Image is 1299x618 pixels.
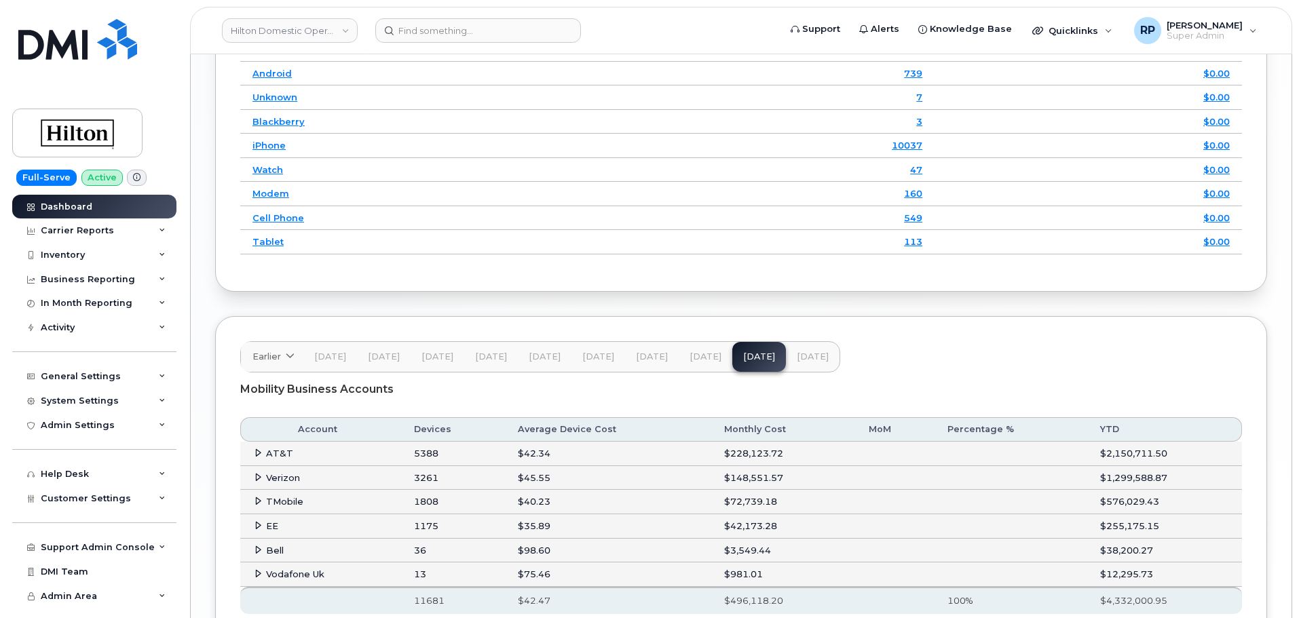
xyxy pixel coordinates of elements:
[222,18,358,43] a: Hilton Domestic Operating Company Inc
[1125,17,1266,44] div: Ryan Partack
[582,351,614,362] span: [DATE]
[266,448,293,459] span: AT&T
[935,417,1088,442] th: Percentage %
[402,514,506,539] td: 1175
[1203,92,1230,102] a: $0.00
[797,351,829,362] span: [DATE]
[402,539,506,563] td: 36
[1088,539,1242,563] td: $38,200.27
[252,188,289,199] a: Modem
[712,490,856,514] td: $72,739.18
[904,236,922,247] a: 113
[252,236,284,247] a: Tablet
[1203,140,1230,151] a: $0.00
[1088,490,1242,514] td: $576,029.43
[506,587,712,614] th: $42.47
[402,562,506,587] td: 13
[506,490,712,514] td: $40.23
[475,351,507,362] span: [DATE]
[421,351,453,362] span: [DATE]
[690,351,721,362] span: [DATE]
[904,212,922,223] a: 549
[506,562,712,587] td: $75.46
[252,92,297,102] a: Unknown
[636,351,668,362] span: [DATE]
[1023,17,1122,44] div: Quicklinks
[266,545,284,556] span: Bell
[506,539,712,563] td: $98.60
[1088,466,1242,490] td: $1,299,588.87
[506,466,712,490] td: $45.55
[506,417,712,442] th: Average Device Cost
[712,562,856,587] td: $981.01
[266,472,300,483] span: Verizon
[368,351,400,362] span: [DATE]
[1203,212,1230,223] a: $0.00
[904,68,922,79] a: 739
[252,68,292,79] a: Android
[1088,562,1242,587] td: $12,295.73
[252,140,286,151] a: iPhone
[802,22,840,36] span: Support
[910,164,922,175] a: 47
[850,16,909,43] a: Alerts
[1140,22,1155,39] span: RP
[402,466,506,490] td: 3261
[1203,164,1230,175] a: $0.00
[909,16,1021,43] a: Knowledge Base
[1203,188,1230,199] a: $0.00
[252,350,281,363] span: Earlier
[856,417,935,442] th: MoM
[314,351,346,362] span: [DATE]
[266,568,324,579] span: Vodafone Uk
[712,417,856,442] th: Monthly Cost
[712,587,856,614] th: $496,118.20
[506,514,712,539] td: $35.89
[1167,31,1243,41] span: Super Admin
[1203,68,1230,79] a: $0.00
[930,22,1012,36] span: Knowledge Base
[1049,25,1098,36] span: Quicklinks
[935,587,1088,614] th: 100%
[252,164,283,175] a: Watch
[1203,116,1230,127] a: $0.00
[402,587,506,614] th: 11681
[286,417,402,442] th: Account
[1240,559,1289,608] iframe: Messenger Launcher
[241,342,303,372] a: Earlier
[712,539,856,563] td: $3,549.44
[712,466,856,490] td: $148,551.57
[375,18,581,43] input: Find something...
[1167,20,1243,31] span: [PERSON_NAME]
[1088,587,1242,614] th: $4,332,000.95
[904,188,922,199] a: 160
[1088,417,1242,442] th: YTD
[916,92,922,102] a: 7
[252,116,305,127] a: Blackberry
[506,442,712,466] td: $42.34
[402,490,506,514] td: 1808
[529,351,561,362] span: [DATE]
[871,22,899,36] span: Alerts
[266,496,303,507] span: TMobile
[240,372,1242,406] div: Mobility Business Accounts
[712,442,856,466] td: $228,123.72
[892,140,922,151] a: 10037
[266,520,278,531] span: EE
[402,442,506,466] td: 5388
[1088,514,1242,539] td: $255,175.15
[781,16,850,43] a: Support
[402,417,506,442] th: Devices
[252,212,304,223] a: Cell Phone
[1088,442,1242,466] td: $2,150,711.50
[916,116,922,127] a: 3
[1203,236,1230,247] a: $0.00
[712,514,856,539] td: $42,173.28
